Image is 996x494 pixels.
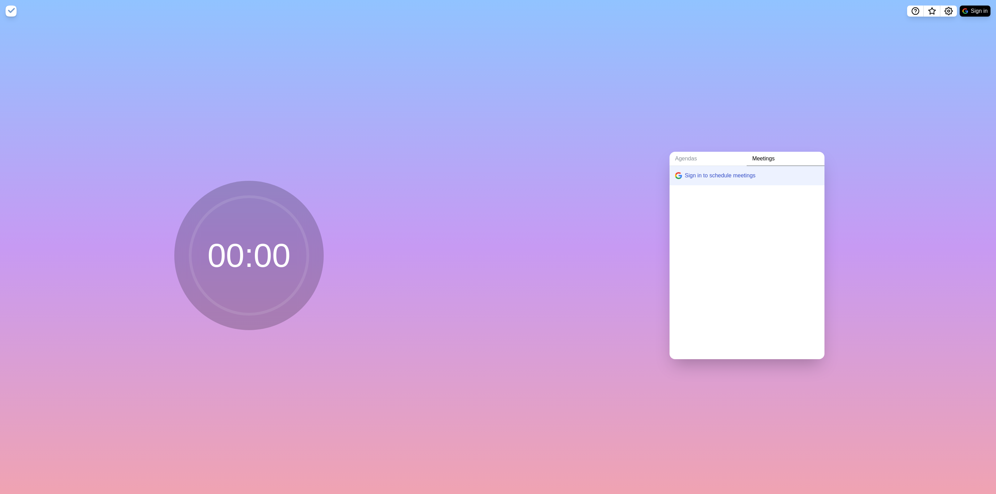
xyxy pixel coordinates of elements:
button: Help [907,6,924,17]
a: Agendas [670,152,747,166]
button: What’s new [924,6,940,17]
button: Settings [940,6,957,17]
button: Sign in [960,6,990,17]
button: Sign in to schedule meetings [670,166,824,185]
img: google logo [675,172,682,179]
a: Meetings [747,152,824,166]
img: google logo [962,8,968,14]
img: timeblocks logo [6,6,17,17]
